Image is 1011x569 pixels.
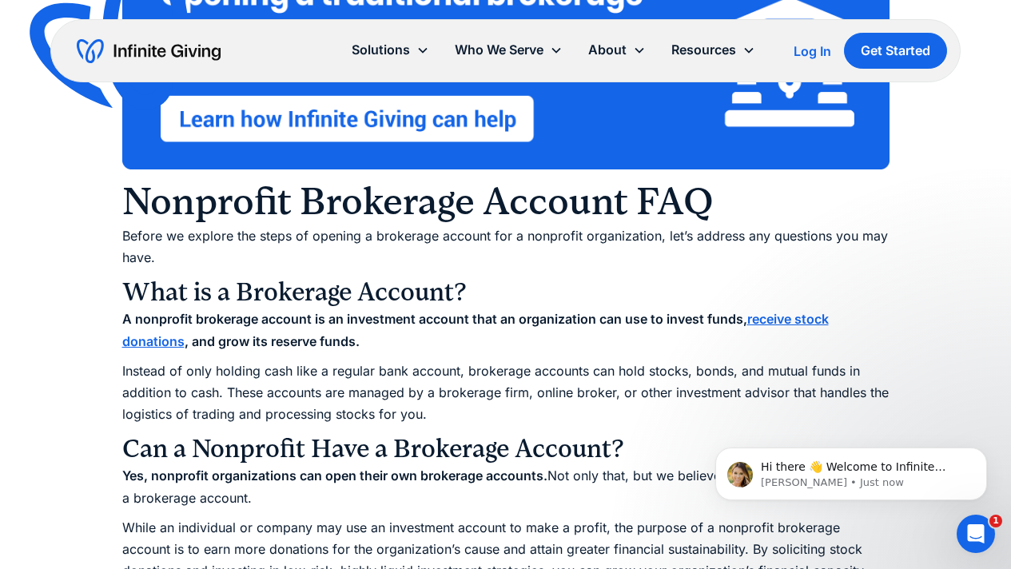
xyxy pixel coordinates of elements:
[77,38,221,64] a: home
[122,468,547,483] strong: Yes, nonprofit organizations can open their own brokerage accounts.
[671,39,736,61] div: Resources
[957,515,995,553] iframe: Intercom live chat
[122,433,890,465] h3: Can a Nonprofit Have a Brokerage Account?
[352,39,410,61] div: Solutions
[989,515,1002,527] span: 1
[339,33,442,67] div: Solutions
[575,33,659,67] div: About
[455,39,543,61] div: Who We Serve
[794,45,831,58] div: Log In
[122,277,890,308] h3: What is a Brokerage Account?
[122,311,747,327] strong: A nonprofit brokerage account is an investment account that an organization can use to invest funds,
[122,311,829,348] a: receive stock donations
[844,33,947,69] a: Get Started
[691,414,1011,526] iframe: Intercom notifications message
[442,33,575,67] div: Who We Serve
[588,39,627,61] div: About
[122,465,890,508] p: Not only that, but we believe every nonprofit have a brokerage account.
[185,333,360,349] strong: , and grow its reserve funds.
[122,225,890,269] p: Before we explore the steps of opening a brokerage account for a nonprofit organization, let’s ad...
[122,177,890,225] h2: Nonprofit Brokerage Account FAQ
[659,33,768,67] div: Resources
[794,42,831,61] a: Log In
[122,360,890,426] p: Instead of only holding cash like a regular bank account, brokerage accounts can hold stocks, bon...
